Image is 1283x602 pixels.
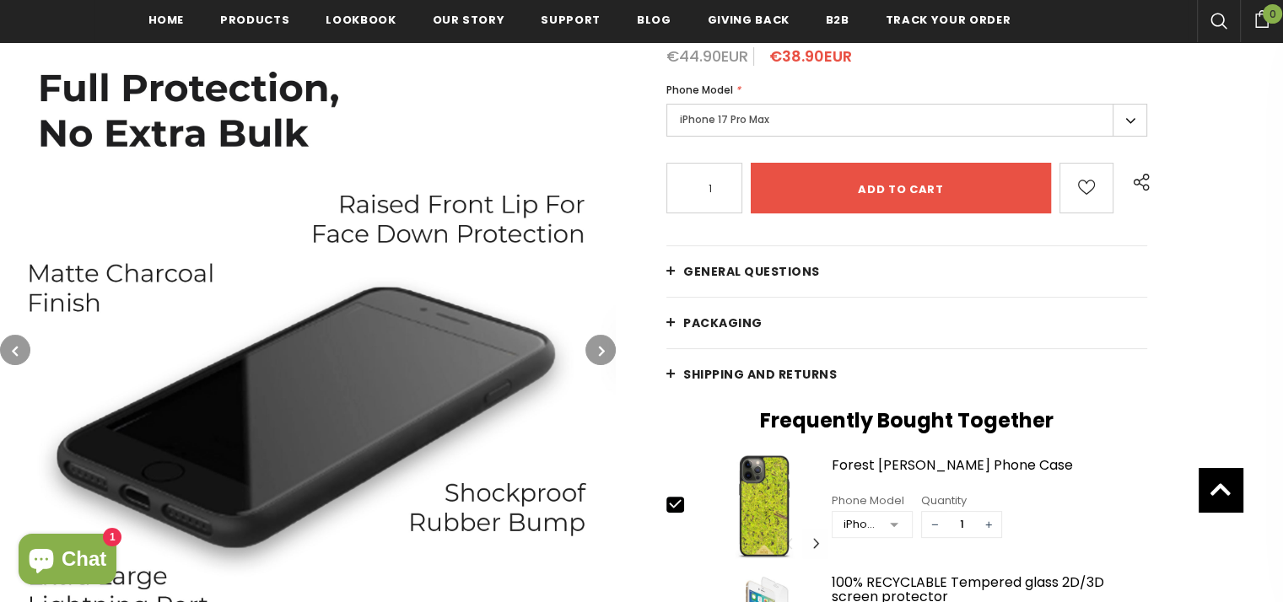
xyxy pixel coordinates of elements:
[666,298,1147,348] a: PACKAGING
[708,12,790,28] span: Giving back
[700,454,827,558] img: Forest Moss Phone Case image 0
[769,46,852,67] span: €38.90EUR
[220,12,289,28] span: Products
[976,512,1001,537] span: +
[844,516,878,533] div: iPhone 12 Pro Max
[637,12,671,28] span: Blog
[666,408,1147,433] h2: Frequently Bought Together
[922,512,947,537] span: −
[683,366,837,383] span: Shipping and returns
[832,492,913,509] div: Phone Model
[921,492,1002,509] div: Quantity
[683,314,763,331] span: PACKAGING
[886,12,1011,28] span: Track your order
[826,12,849,28] span: B2B
[148,12,185,28] span: Home
[666,104,1147,137] label: iPhone 17 Pro Max
[666,349,1147,400] a: Shipping and returns
[683,263,820,280] span: General Questions
[326,12,396,28] span: Lookbook
[1263,4,1282,24] span: 0
[832,458,1147,487] a: Forest [PERSON_NAME] Phone Case
[541,12,601,28] span: support
[13,534,121,589] inbox-online-store-chat: Shopify online store chat
[1240,8,1283,28] a: 0
[666,46,748,67] span: €44.90EUR
[433,12,505,28] span: Our Story
[666,246,1147,297] a: General Questions
[751,163,1051,213] input: Add to cart
[666,83,733,97] span: Phone Model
